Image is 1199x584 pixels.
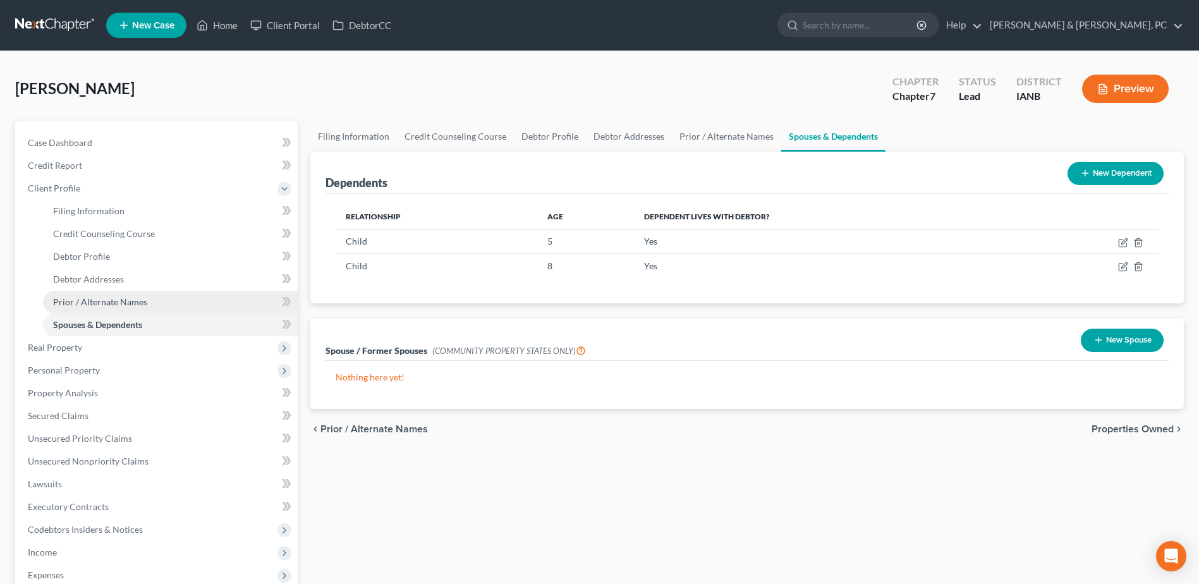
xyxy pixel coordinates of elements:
[18,427,298,450] a: Unsecured Priority Claims
[336,254,537,278] td: Child
[28,456,149,466] span: Unsecured Nonpriority Claims
[28,410,88,421] span: Secured Claims
[397,121,514,152] a: Credit Counseling Course
[586,121,672,152] a: Debtor Addresses
[53,274,124,284] span: Debtor Addresses
[781,121,886,152] a: Spouses & Dependents
[28,160,82,171] span: Credit Report
[28,478,62,489] span: Lawsuits
[18,473,298,496] a: Lawsuits
[28,433,132,444] span: Unsecured Priority Claims
[43,245,298,268] a: Debtor Profile
[892,89,939,104] div: Chapter
[28,524,143,535] span: Codebtors Insiders & Notices
[43,313,298,336] a: Spouses & Dependents
[672,121,781,152] a: Prior / Alternate Names
[537,229,634,253] td: 5
[18,154,298,177] a: Credit Report
[28,183,80,193] span: Client Profile
[326,14,398,37] a: DebtorCC
[28,342,82,353] span: Real Property
[634,204,1023,229] th: Dependent lives with debtor?
[28,569,64,580] span: Expenses
[28,387,98,398] span: Property Analysis
[28,137,92,148] span: Case Dashboard
[1092,424,1174,434] span: Properties Owned
[53,319,142,330] span: Spouses & Dependents
[310,121,397,152] a: Filing Information
[930,90,935,102] span: 7
[18,382,298,405] a: Property Analysis
[326,175,387,190] div: Dependents
[18,405,298,427] a: Secured Claims
[634,229,1023,253] td: Yes
[1082,75,1169,103] button: Preview
[310,424,320,434] i: chevron_left
[1081,329,1164,352] button: New Spouse
[320,424,428,434] span: Prior / Alternate Names
[983,14,1183,37] a: [PERSON_NAME] & [PERSON_NAME], PC
[336,371,1159,384] p: Nothing here yet!
[43,222,298,245] a: Credit Counseling Course
[326,345,427,356] span: Spouse / Former Spouses
[1016,89,1062,104] div: IANB
[1016,75,1062,89] div: District
[1156,541,1186,571] div: Open Intercom Messenger
[190,14,244,37] a: Home
[1092,424,1184,434] button: Properties Owned chevron_right
[18,450,298,473] a: Unsecured Nonpriority Claims
[892,75,939,89] div: Chapter
[1068,162,1164,185] button: New Dependent
[43,200,298,222] a: Filing Information
[18,496,298,518] a: Executory Contracts
[43,268,298,291] a: Debtor Addresses
[28,365,100,375] span: Personal Property
[940,14,982,37] a: Help
[634,254,1023,278] td: Yes
[514,121,586,152] a: Debtor Profile
[53,228,155,239] span: Credit Counseling Course
[432,346,586,356] span: (COMMUNITY PROPERTY STATES ONLY)
[537,254,634,278] td: 8
[244,14,326,37] a: Client Portal
[803,13,918,37] input: Search by name...
[336,204,537,229] th: Relationship
[15,79,135,97] span: [PERSON_NAME]
[959,89,996,104] div: Lead
[28,501,109,512] span: Executory Contracts
[53,205,125,216] span: Filing Information
[537,204,634,229] th: Age
[336,229,537,253] td: Child
[310,424,428,434] button: chevron_left Prior / Alternate Names
[53,296,147,307] span: Prior / Alternate Names
[53,251,110,262] span: Debtor Profile
[28,547,57,557] span: Income
[43,291,298,313] a: Prior / Alternate Names
[1174,424,1184,434] i: chevron_right
[18,131,298,154] a: Case Dashboard
[132,21,174,30] span: New Case
[959,75,996,89] div: Status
